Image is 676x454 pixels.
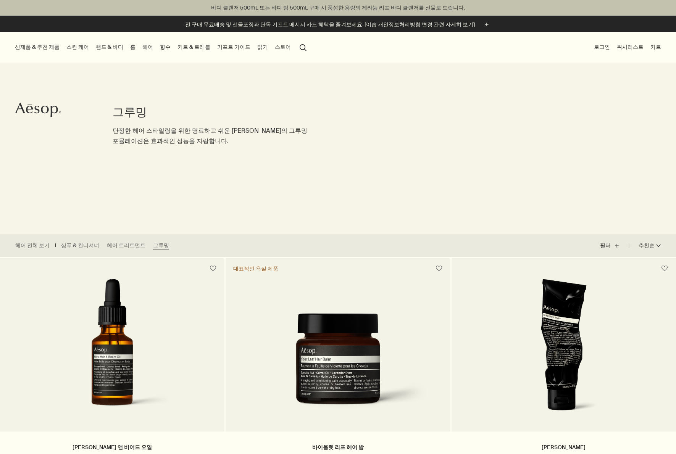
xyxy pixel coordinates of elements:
a: 헤어 전체 보기 [15,242,50,250]
a: [PERSON_NAME] [542,444,586,451]
a: 기프트 가이드 [216,42,252,52]
button: 로그인 [592,42,611,52]
button: 검색창 열기 [296,40,310,54]
a: Aesop [13,100,63,121]
a: 키트 & 트래블 [176,42,212,52]
a: 그루밍 [153,242,169,250]
button: 추천순 [629,237,661,255]
a: Sculpt Hair Polish in black tube [452,279,676,431]
a: 바이올렛 리프 헤어 밤 [312,444,364,451]
img: Sculpt Hair Polish in black tube [504,279,623,420]
a: 스킨 케어 [65,42,90,52]
button: 신제품 & 추천 제품 [13,42,61,52]
a: 읽기 [256,42,269,52]
a: 헤어 트리트먼트 [107,242,145,250]
h1: 그루밍 [113,105,307,120]
a: 향수 [158,42,172,52]
button: 스토어 [273,42,292,52]
button: 위시리스트에 담기 [658,262,671,275]
a: Violet Leaf Hair Balm in amber glass jar [226,279,450,431]
a: 샴푸 & 컨디셔너 [61,242,99,250]
a: 헤어 [141,42,155,52]
nav: primary [13,32,310,63]
a: 위시리스트 [615,42,645,52]
button: 필터 [600,237,629,255]
p: 전 구매 무료배송 및 선물포장과 단독 기프트 메시지 카드 혜택을 즐겨보세요. [이솝 개인정보처리방침 변경 관련 자세히 보기] [185,21,475,29]
nav: supplementary [592,32,663,63]
button: 위시리스트에 담기 [206,262,220,275]
img: Shine Hair & Beard Oil 25mL with pipette [40,279,185,420]
p: 단정한 헤어 스타일링을 위한 명료하고 쉬운 [PERSON_NAME]의 그루밍 포뮬레이션은 효과적인 성능을 자랑합니다. [113,126,307,146]
p: 바디 클렌저 500mL 또는 바디 밤 500mL 구매 시 풍성한 용량의 제라늄 리프 바디 클렌저를 선물로 드립니다. [8,4,668,12]
a: [PERSON_NAME] 앤 비어드 오일 [73,444,152,451]
a: 홈 [129,42,137,52]
a: 핸드 & 바디 [94,42,125,52]
button: 위시리스트에 담기 [432,262,446,275]
button: 카트 [649,42,663,52]
img: Violet Leaf Hair Balm in amber glass jar [237,313,439,420]
div: 대표적인 욕실 제품 [233,265,278,272]
svg: Aesop [15,102,61,118]
button: 전 구매 무료배송 및 선물포장과 단독 기프트 메시지 카드 혜택을 즐겨보세요. [이솝 개인정보처리방침 변경 관련 자세히 보기] [185,20,491,29]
